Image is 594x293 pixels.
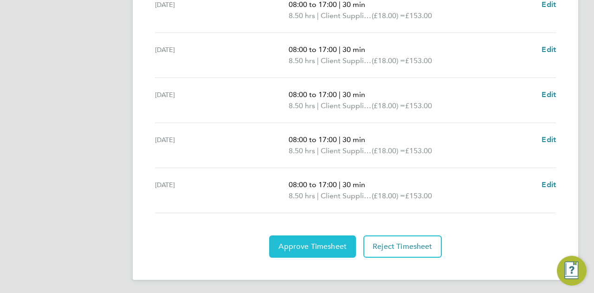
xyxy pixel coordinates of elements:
span: 08:00 to 17:00 [289,135,337,144]
a: Edit [542,179,556,190]
a: Edit [542,44,556,55]
span: 8.50 hrs [289,146,315,155]
span: | [317,56,319,65]
span: | [317,191,319,200]
span: | [339,90,341,99]
div: [DATE] [155,134,289,156]
span: (£18.00) = [372,191,405,200]
span: 08:00 to 17:00 [289,45,337,54]
div: [DATE] [155,44,289,66]
div: [DATE] [155,179,289,202]
span: | [317,11,319,20]
span: Client Supplied [321,10,372,21]
span: Edit [542,45,556,54]
a: Edit [542,89,556,100]
div: [DATE] [155,89,289,111]
span: Edit [542,90,556,99]
span: (£18.00) = [372,11,405,20]
span: 8.50 hrs [289,191,315,200]
span: Edit [542,135,556,144]
span: | [317,101,319,110]
span: £153.00 [405,56,432,65]
span: (£18.00) = [372,146,405,155]
span: Client Supplied [321,190,372,202]
span: 8.50 hrs [289,56,315,65]
span: 30 min [342,45,365,54]
span: (£18.00) = [372,56,405,65]
span: | [339,180,341,189]
span: (£18.00) = [372,101,405,110]
span: | [317,146,319,155]
span: | [339,135,341,144]
span: | [339,45,341,54]
span: Client Supplied [321,145,372,156]
button: Engage Resource Center [557,256,587,286]
a: Edit [542,134,556,145]
button: Approve Timesheet [269,235,356,258]
span: £153.00 [405,191,432,200]
span: 08:00 to 17:00 [289,180,337,189]
span: £153.00 [405,146,432,155]
span: 08:00 to 17:00 [289,90,337,99]
span: £153.00 [405,101,432,110]
span: Approve Timesheet [278,242,347,251]
span: £153.00 [405,11,432,20]
span: 30 min [342,135,365,144]
span: 8.50 hrs [289,101,315,110]
span: Client Supplied [321,55,372,66]
span: Client Supplied [321,100,372,111]
span: 30 min [342,180,365,189]
span: Edit [542,180,556,189]
span: Reject Timesheet [373,242,433,251]
span: 8.50 hrs [289,11,315,20]
button: Reject Timesheet [363,235,442,258]
span: 30 min [342,90,365,99]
